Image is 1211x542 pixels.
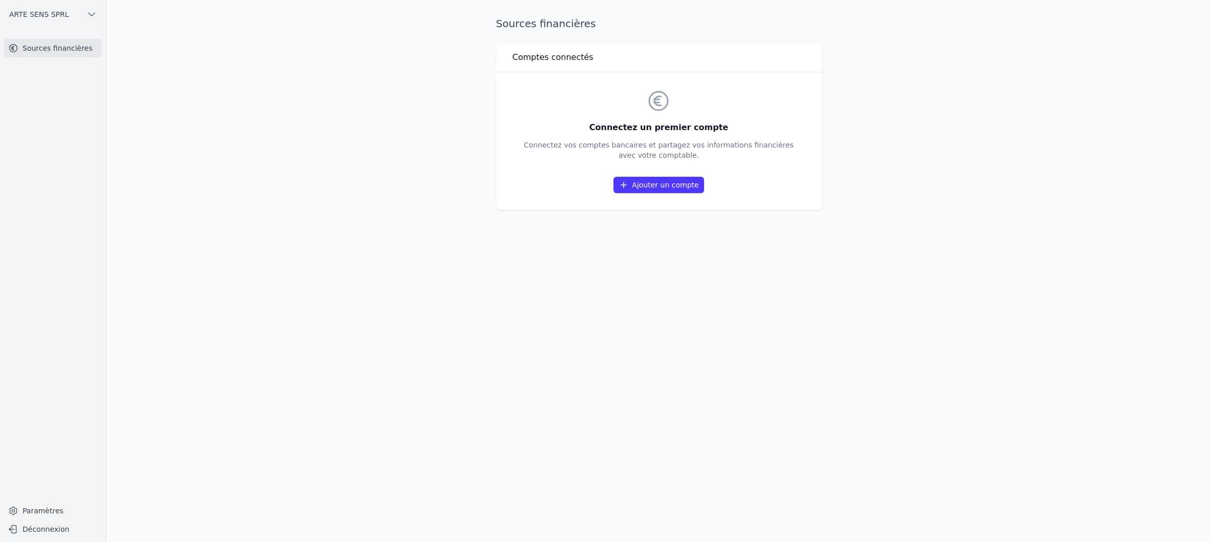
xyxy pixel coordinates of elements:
[613,177,704,193] a: Ajouter un compte
[4,503,102,519] a: Paramètres
[513,51,593,64] h3: Comptes connectés
[496,16,596,31] h1: Sources financières
[4,39,102,57] a: Sources financières
[524,140,794,160] p: Connectez vos comptes bancaires et partagez vos informations financières avec votre comptable.
[4,6,102,23] button: ARTE SENS SPRL
[4,521,102,537] button: Déconnexion
[9,9,69,19] span: ARTE SENS SPRL
[524,121,794,134] h3: Connectez un premier compte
